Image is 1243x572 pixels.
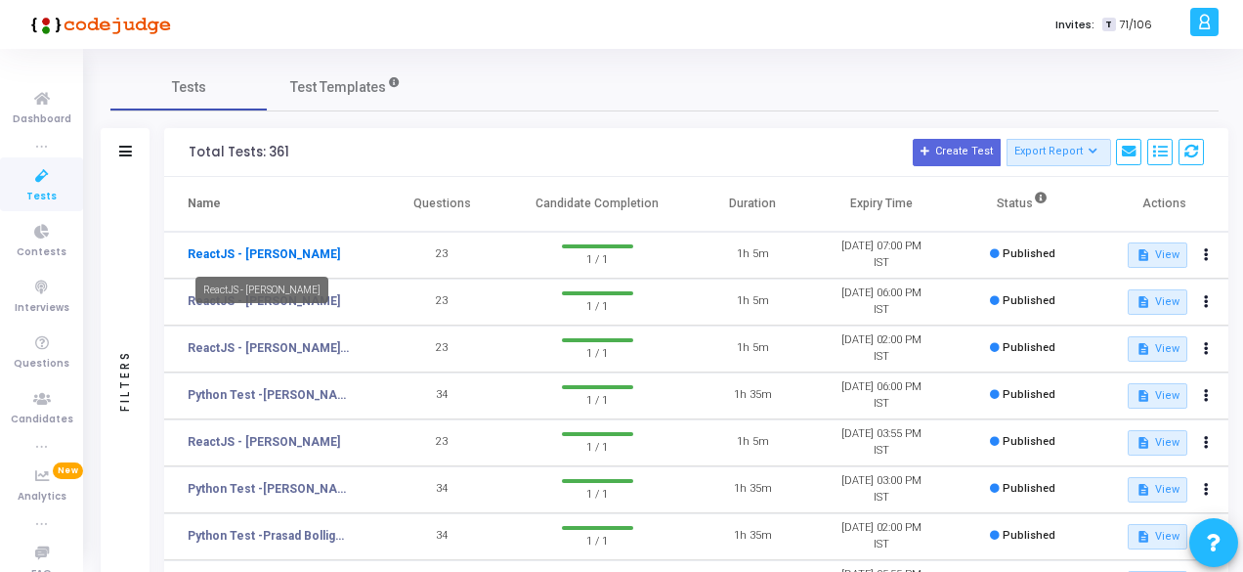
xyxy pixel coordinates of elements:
[562,483,633,503] span: 1 / 1
[562,248,633,268] span: 1 / 1
[1003,388,1055,401] span: Published
[688,419,817,466] td: 1h 5m
[378,419,507,466] td: 23
[15,300,69,317] span: Interviews
[1003,435,1055,448] span: Published
[562,342,633,362] span: 1 / 1
[378,279,507,326] td: 23
[688,177,817,232] th: Duration
[1102,18,1115,32] span: T
[1003,247,1055,260] span: Published
[1128,336,1187,362] button: View
[817,326,946,373] td: [DATE] 02:00 PM IST
[1136,436,1149,450] mat-icon: description
[562,295,633,315] span: 1 / 1
[189,145,289,160] div: Total Tests: 361
[945,177,1099,232] th: Status
[1136,248,1149,262] mat-icon: description
[562,530,633,550] span: 1 / 1
[1099,177,1228,232] th: Actions
[1128,430,1187,456] button: View
[1120,17,1152,33] span: 71/106
[817,419,946,466] td: [DATE] 03:55 PM IST
[1136,530,1149,544] mat-icon: description
[562,389,633,409] span: 1 / 1
[188,245,340,263] a: ReactJS - [PERSON_NAME]
[378,373,507,419] td: 34
[1003,482,1055,495] span: Published
[1136,342,1149,356] mat-icon: description
[378,326,507,373] td: 23
[24,5,171,44] img: logo
[1003,529,1055,542] span: Published
[378,177,507,232] th: Questions
[26,189,57,205] span: Tests
[506,177,688,232] th: Candidate Completion
[1128,383,1187,409] button: View
[817,279,946,326] td: [DATE] 06:00 PM IST
[817,373,946,419] td: [DATE] 06:00 PM IST
[11,412,73,428] span: Candidates
[1003,294,1055,307] span: Published
[188,433,340,451] a: ReactJS - [PERSON_NAME]
[195,277,328,303] div: ReactJS - [PERSON_NAME]
[378,513,507,560] td: 34
[817,466,946,513] td: [DATE] 03:00 PM IST
[53,462,83,479] span: New
[17,244,66,261] span: Contests
[817,232,946,279] td: [DATE] 07:00 PM IST
[1128,242,1187,268] button: View
[1136,389,1149,403] mat-icon: description
[188,339,350,357] a: ReactJS - [PERSON_NAME] N
[688,373,817,419] td: 1h 35m
[688,232,817,279] td: 1h 5m
[1128,289,1187,315] button: View
[188,480,350,498] a: Python Test -[PERSON_NAME]
[562,436,633,456] span: 1 / 1
[688,279,817,326] td: 1h 5m
[688,326,817,373] td: 1h 5m
[1003,341,1055,354] span: Published
[13,111,71,128] span: Dashboard
[1055,17,1094,33] label: Invites:
[817,513,946,560] td: [DATE] 02:00 PM IST
[14,356,69,373] span: Questions
[116,273,134,488] div: Filters
[688,513,817,560] td: 1h 35m
[913,139,1001,166] button: Create Test
[1007,139,1111,166] button: Export Report
[172,77,206,98] span: Tests
[1128,524,1187,550] button: View
[188,527,350,545] a: Python Test -Prasad Bolligarla
[1136,483,1149,497] mat-icon: description
[188,386,350,404] a: Python Test -[PERSON_NAME]
[1136,295,1149,309] mat-icon: description
[164,177,378,232] th: Name
[817,177,946,232] th: Expiry Time
[1128,477,1187,503] button: View
[18,489,66,506] span: Analytics
[290,77,386,98] span: Test Templates
[378,466,507,513] td: 34
[688,466,817,513] td: 1h 35m
[378,232,507,279] td: 23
